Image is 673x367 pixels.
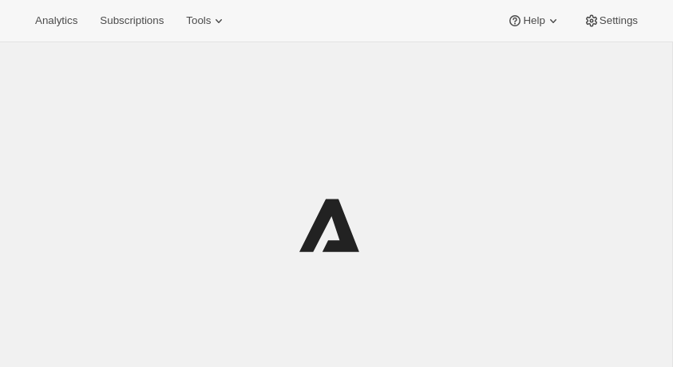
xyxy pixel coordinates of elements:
button: Tools [176,10,236,32]
button: Subscriptions [90,10,173,32]
button: Help [497,10,570,32]
button: Settings [574,10,647,32]
span: Help [523,14,544,27]
span: Subscriptions [100,14,164,27]
button: Analytics [26,10,87,32]
span: Settings [600,14,638,27]
span: Tools [186,14,211,27]
span: Analytics [35,14,77,27]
